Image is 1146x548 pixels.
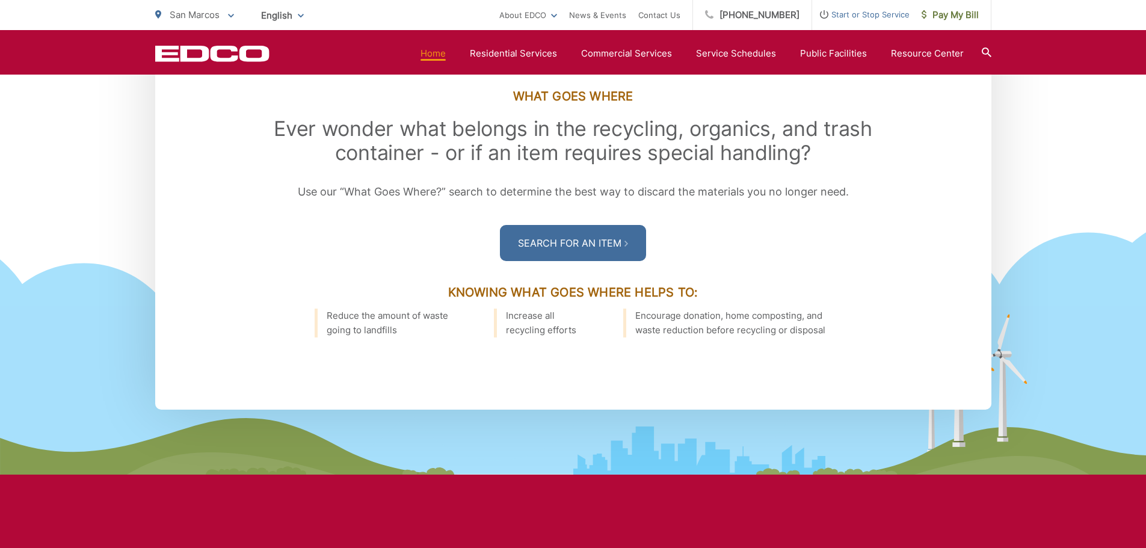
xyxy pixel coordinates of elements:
h3: What Goes Where [227,89,919,103]
a: Residential Services [470,46,557,61]
li: Encourage donation, home composting, and waste reduction before recycling or disposal [623,309,832,337]
a: Search For an Item [500,225,646,261]
h2: Ever wonder what belongs in the recycling, organics, and trash container - or if an item requires... [227,117,919,165]
span: Pay My Bill [922,8,979,22]
span: San Marcos [170,9,220,20]
a: Public Facilities [800,46,867,61]
a: Service Schedules [696,46,776,61]
a: Home [421,46,446,61]
a: Contact Us [638,8,680,22]
a: Commercial Services [581,46,672,61]
h3: Knowing What Goes Where Helps To: [227,285,919,300]
p: Use our “What Goes Where?” search to determine the best way to discard the materials you no longe... [227,183,919,201]
a: EDCD logo. Return to the homepage. [155,45,270,62]
span: English [252,5,313,26]
a: News & Events [569,8,626,22]
li: Reduce the amount of waste going to landfills [315,309,458,337]
a: About EDCO [499,8,557,22]
li: Increase all recycling efforts [494,309,587,337]
a: Resource Center [891,46,964,61]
